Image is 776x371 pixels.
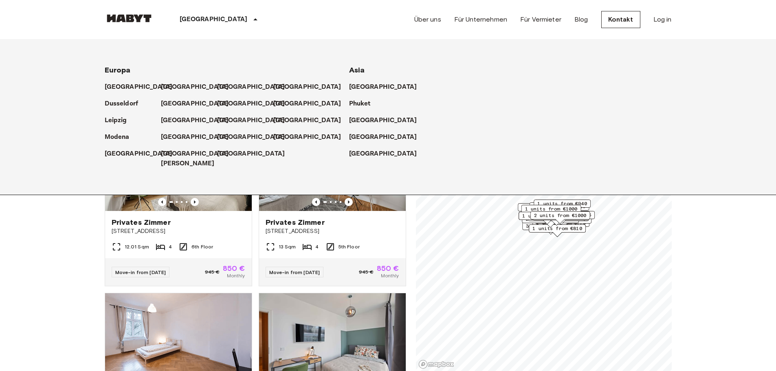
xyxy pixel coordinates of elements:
a: Für Unternehmen [454,15,507,24]
p: Modena [105,132,130,142]
a: Für Vermieter [520,15,561,24]
p: [GEOGRAPHIC_DATA] [349,82,417,92]
div: Map marker [530,211,590,224]
span: 5th Floor [339,243,360,250]
a: Phuket [349,99,379,109]
button: Previous image [158,198,166,206]
div: Map marker [518,203,575,216]
a: [GEOGRAPHIC_DATA] [349,82,425,92]
span: 1 units from €1000 [525,205,577,213]
span: Move-in from [DATE] [115,269,166,275]
div: Map marker [529,202,589,215]
a: Modena [105,132,138,142]
p: [GEOGRAPHIC_DATA] [161,132,229,142]
a: Marketing picture of unit DE-02-021-002-02HFPrevious imagePrevious imagePrivates Zimmer[STREET_AD... [105,113,252,286]
a: [GEOGRAPHIC_DATA] [273,132,350,142]
span: Monthly [381,272,399,279]
p: [GEOGRAPHIC_DATA] [217,132,285,142]
span: 4 [169,243,172,250]
a: [GEOGRAPHIC_DATA] [349,149,425,159]
p: [GEOGRAPHIC_DATA] [273,116,341,125]
span: 1 units from €865 [521,204,571,211]
div: Map marker [529,224,586,237]
span: Privates Zimmer [112,217,171,227]
span: 945 € [205,268,220,276]
p: [GEOGRAPHIC_DATA] [349,132,417,142]
a: Über uns [414,15,441,24]
span: 1 units from €940 [537,200,587,207]
p: Leipzig [105,116,127,125]
span: 12.01 Sqm [125,243,149,250]
span: 6th Floor [191,243,213,250]
a: [GEOGRAPHIC_DATA] [217,82,293,92]
p: [GEOGRAPHIC_DATA] [161,116,229,125]
span: 13 Sqm [279,243,296,250]
button: Previous image [191,198,199,206]
a: [GEOGRAPHIC_DATA] [273,99,350,109]
p: Dusseldorf [105,99,138,109]
span: [STREET_ADDRESS] [112,227,245,235]
span: Move-in from [DATE] [269,269,320,275]
a: [GEOGRAPHIC_DATA] [105,82,181,92]
p: [GEOGRAPHIC_DATA] [273,132,341,142]
button: Previous image [345,198,353,206]
a: [GEOGRAPHIC_DATA] [161,116,237,125]
span: 1 units from €1020 [533,203,585,210]
div: Map marker [522,222,579,235]
a: Marketing picture of unit DE-02-022-004-04HFPrevious imagePrevious imagePrivates Zimmer[STREET_AD... [259,113,406,286]
p: [GEOGRAPHIC_DATA] [161,99,229,109]
p: Phuket [349,99,371,109]
a: [GEOGRAPHIC_DATA] [349,132,425,142]
a: [GEOGRAPHIC_DATA] [161,99,237,109]
p: [GEOGRAPHIC_DATA] [217,82,285,92]
span: Monthly [227,272,245,279]
span: 945 € [359,268,374,276]
a: [GEOGRAPHIC_DATA] [217,99,293,109]
button: Previous image [312,198,320,206]
a: [GEOGRAPHIC_DATA] [161,132,237,142]
a: Dusseldorf [105,99,147,109]
p: [GEOGRAPHIC_DATA] [105,82,173,92]
p: [GEOGRAPHIC_DATA] [273,82,341,92]
a: Mapbox logo [418,360,454,369]
p: [GEOGRAPHIC_DATA] [217,99,285,109]
p: [GEOGRAPHIC_DATA][PERSON_NAME] [161,149,229,169]
a: [GEOGRAPHIC_DATA] [273,82,350,92]
span: 850 € [377,265,399,272]
span: 850 € [223,265,245,272]
p: [GEOGRAPHIC_DATA] [273,99,341,109]
img: Habyt [105,14,154,22]
a: [GEOGRAPHIC_DATA] [161,82,237,92]
span: 1 units from €810 [532,225,582,232]
a: [GEOGRAPHIC_DATA] [273,116,350,125]
a: [GEOGRAPHIC_DATA] [217,116,293,125]
div: Map marker [521,205,581,217]
p: [GEOGRAPHIC_DATA] [105,149,173,159]
span: [STREET_ADDRESS] [266,227,399,235]
p: [GEOGRAPHIC_DATA] [161,82,229,92]
a: [GEOGRAPHIC_DATA] [217,132,293,142]
p: [GEOGRAPHIC_DATA] [180,15,248,24]
span: Europa [105,66,131,75]
p: [GEOGRAPHIC_DATA] [349,149,417,159]
span: 1 units from €970 [522,212,572,220]
a: [GEOGRAPHIC_DATA] [349,116,425,125]
div: Map marker [534,200,591,212]
span: 1 units from €805 [541,211,591,219]
a: [GEOGRAPHIC_DATA][PERSON_NAME] [161,149,237,169]
a: Blog [574,15,588,24]
span: 4 [315,243,319,250]
div: Map marker [538,211,595,224]
span: 2 units from €1000 [534,212,586,219]
a: Log in [653,15,672,24]
p: [GEOGRAPHIC_DATA] [217,149,285,159]
a: [GEOGRAPHIC_DATA] [105,149,181,159]
span: Asia [349,66,365,75]
p: [GEOGRAPHIC_DATA] [349,116,417,125]
a: [GEOGRAPHIC_DATA] [217,149,293,159]
span: Privates Zimmer [266,217,325,227]
div: Map marker [519,212,576,224]
a: Kontakt [601,11,640,28]
p: [GEOGRAPHIC_DATA] [217,116,285,125]
a: Leipzig [105,116,135,125]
